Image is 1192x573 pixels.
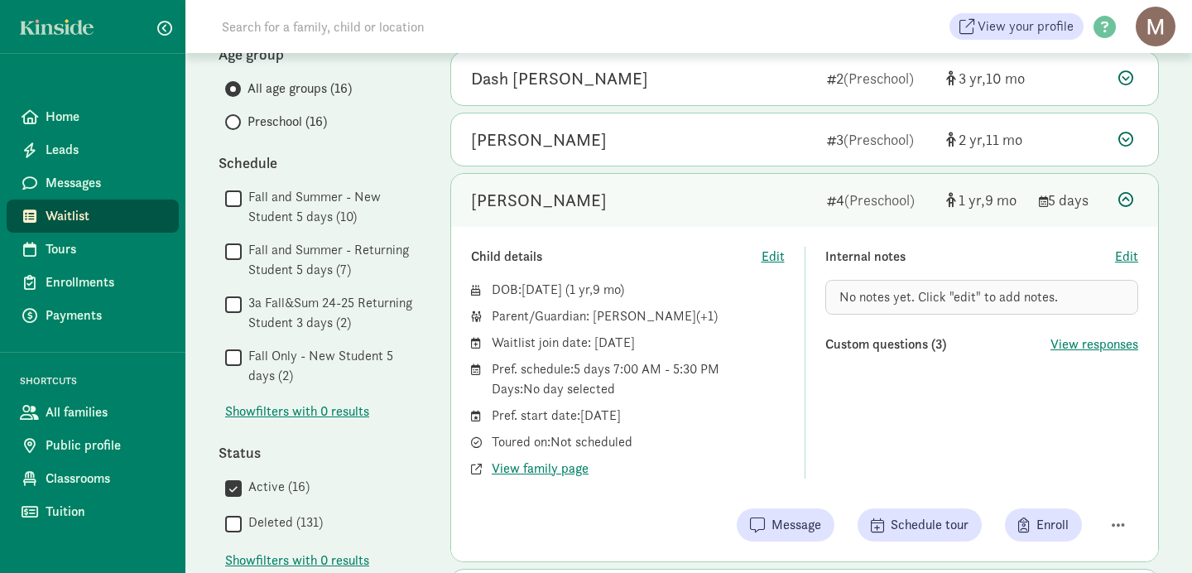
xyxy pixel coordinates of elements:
[986,69,1025,88] span: 10
[492,432,785,452] div: Toured on: Not scheduled
[978,17,1074,36] span: View your profile
[986,130,1022,149] span: 11
[1109,494,1192,573] iframe: Chat Widget
[242,240,417,280] label: Fall and Summer - Returning Student 5 days (7)
[1115,247,1138,267] button: Edit
[219,441,417,464] div: Status
[825,247,1116,267] div: Internal notes
[46,436,166,455] span: Public profile
[248,79,352,99] span: All age groups (16)
[7,495,179,528] a: Tuition
[7,266,179,299] a: Enrollments
[7,200,179,233] a: Waitlist
[46,239,166,259] span: Tours
[219,152,417,174] div: Schedule
[771,515,821,535] span: Message
[46,272,166,292] span: Enrollments
[7,396,179,429] a: All families
[946,67,1026,89] div: [object Object]
[827,189,933,211] div: 4
[492,333,785,353] div: Waitlist join date: [DATE]
[844,130,914,149] span: (Preschool)
[242,513,323,532] label: Deleted (131)
[1039,189,1105,211] div: 5 days
[492,359,785,399] div: Pref. schedule: 5 days 7:00 AM - 5:30 PM Days: No day selected
[46,107,166,127] span: Home
[737,508,834,542] button: Message
[570,281,593,298] span: 1
[46,469,166,489] span: Classrooms
[1036,515,1069,535] span: Enroll
[959,130,986,149] span: 2
[946,128,1026,151] div: [object Object]
[242,477,310,497] label: Active (16)
[492,459,589,479] button: View family page
[7,462,179,495] a: Classrooms
[492,306,785,326] div: Parent/Guardian: [PERSON_NAME] (+1)
[492,406,785,426] div: Pref. start date: [DATE]
[7,133,179,166] a: Leads
[844,190,915,209] span: (Preschool)
[891,515,968,535] span: Schedule tour
[521,281,562,298] span: [DATE]
[7,166,179,200] a: Messages
[827,67,933,89] div: 2
[242,293,417,333] label: 3a Fall&Sum 24-25 Returning Student 3 days (2)
[7,100,179,133] a: Home
[946,189,1026,211] div: [object Object]
[985,190,1017,209] span: 9
[225,402,369,421] span: Show filters with 0 results
[46,306,166,325] span: Payments
[949,13,1084,40] a: View your profile
[825,335,1051,354] div: Custom questions (3)
[248,112,327,132] span: Preschool (16)
[762,247,785,267] button: Edit
[225,402,369,421] button: Showfilters with 0 results
[46,502,166,522] span: Tuition
[46,173,166,193] span: Messages
[242,187,417,227] label: Fall and Summer - New Student 5 days (10)
[1005,508,1082,542] button: Enroll
[839,288,1058,306] span: No notes yet. Click "edit" to add notes.
[959,190,985,209] span: 1
[7,299,179,332] a: Payments
[7,429,179,462] a: Public profile
[858,508,982,542] button: Schedule tour
[7,233,179,266] a: Tours
[471,247,762,267] div: Child details
[46,402,166,422] span: All families
[844,69,914,88] span: (Preschool)
[959,69,986,88] span: 3
[219,43,417,65] div: Age group
[225,551,369,571] button: Showfilters with 0 results
[471,127,607,153] div: Luca Hemraj_Karp
[593,281,620,298] span: 9
[225,551,369,571] span: Show filters with 0 results
[827,128,933,151] div: 3
[471,65,648,92] div: Dash Trinh
[46,206,166,226] span: Waitlist
[46,140,166,160] span: Leads
[492,280,785,300] div: DOB: ( )
[471,187,607,214] div: Finn Buncle
[1050,335,1138,354] button: View responses
[212,10,676,43] input: Search for a family, child or location
[242,346,417,386] label: Fall Only - New Student 5 days (2)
